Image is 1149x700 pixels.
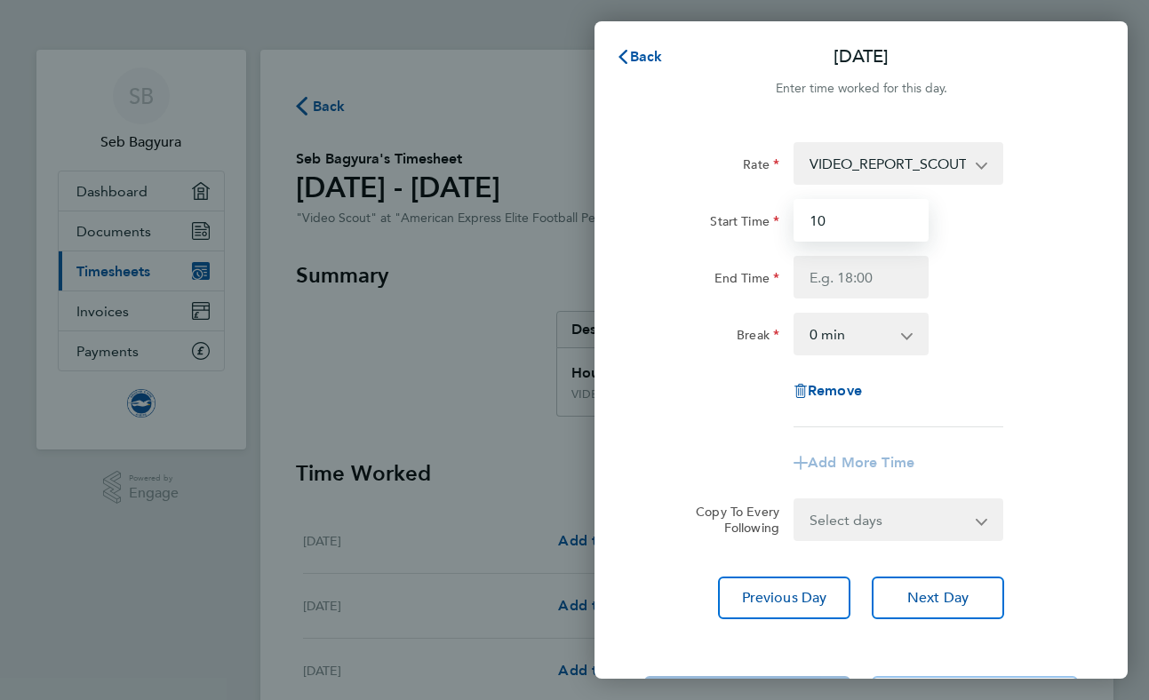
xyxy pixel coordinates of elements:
[594,78,1128,99] div: Enter time worked for this day.
[808,382,862,399] span: Remove
[743,156,779,178] label: Rate
[872,577,1004,619] button: Next Day
[710,213,779,235] label: Start Time
[682,504,779,536] label: Copy To Every Following
[714,270,779,291] label: End Time
[834,44,889,69] p: [DATE]
[737,327,779,348] label: Break
[794,256,929,298] input: E.g. 18:00
[794,199,929,242] input: E.g. 08:00
[742,589,827,607] span: Previous Day
[630,48,663,65] span: Back
[794,384,862,398] button: Remove
[598,39,681,75] button: Back
[907,589,969,607] span: Next Day
[718,577,850,619] button: Previous Day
